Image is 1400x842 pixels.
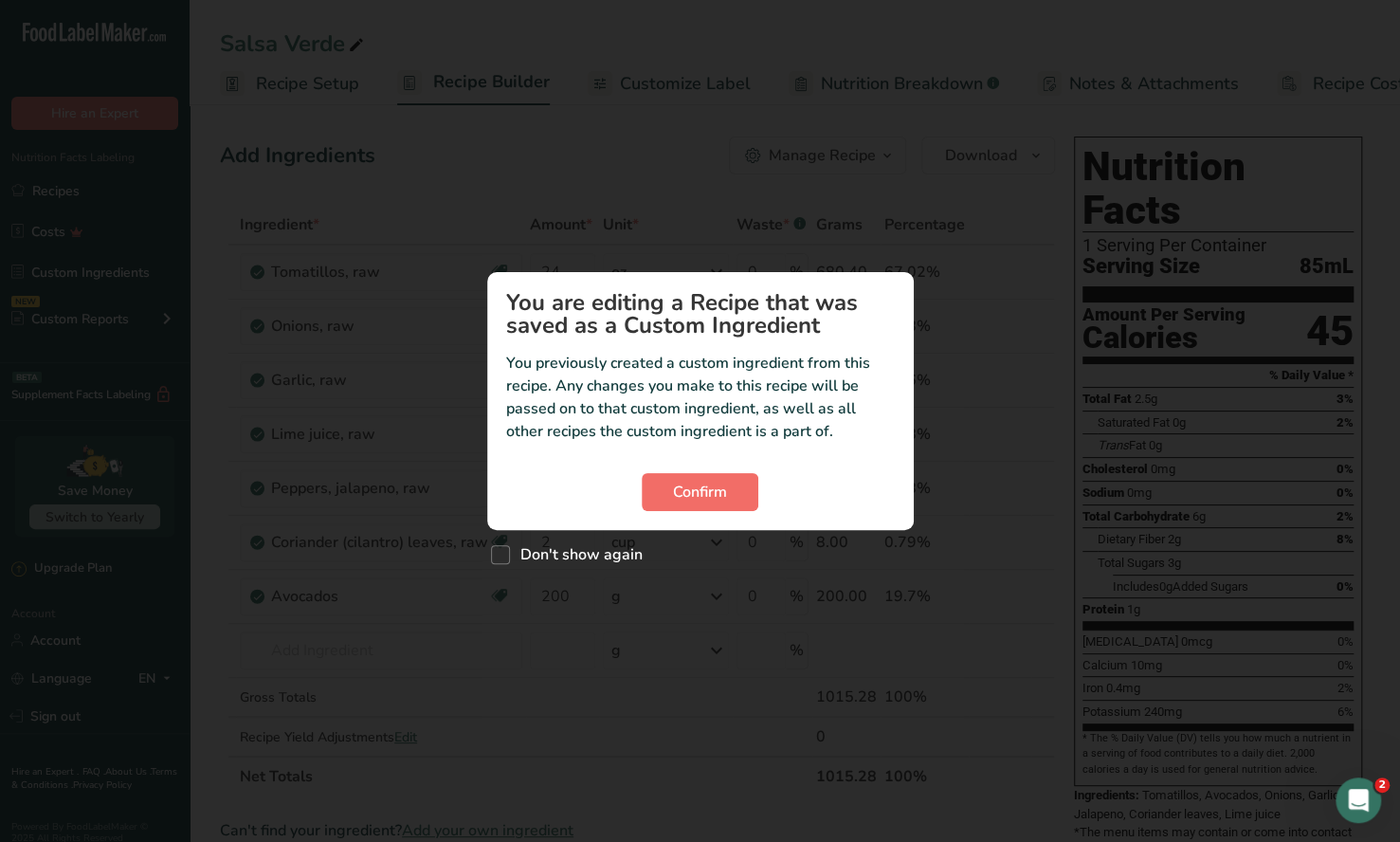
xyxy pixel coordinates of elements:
h1: You are editing a Recipe that was saved as a Custom Ingredient [506,291,895,337]
span: Don't show again [510,545,643,564]
iframe: Intercom live chat [1336,778,1381,823]
button: Confirm [642,473,758,511]
span: 2 [1374,778,1390,793]
span: Confirm [673,481,727,503]
p: You previously created a custom ingredient from this recipe. Any changes you make to this recipe ... [506,352,895,443]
